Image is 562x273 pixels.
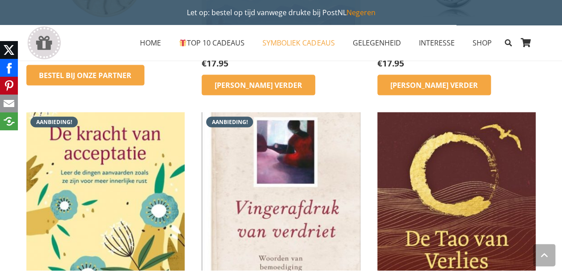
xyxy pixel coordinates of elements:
[202,75,315,95] a: Lees meer over “'Overwin' ketting”
[202,112,360,270] img: Boek cadeau geven verdriet als steun in de rug voor in Moeilijke tijden - Vingerafdruk van Verdriet
[26,65,145,86] a: Bestel bij onze Partner
[254,32,343,54] a: SYMBOLIEK CADEAUSSYMBOLIEK CADEAUS Menu
[30,117,78,128] span: Aanbieding!
[533,244,555,266] a: Terug naar top
[131,32,170,54] a: HOMEHOME Menu
[377,57,404,69] bdi: 17.95
[352,38,401,48] span: GELEGENHEID
[140,38,161,48] span: HOME
[202,57,228,69] bdi: 17.95
[377,112,536,270] img: cadeau als steuntje in de rug in moeilijke tijden - Boek Tao van Verlies
[346,8,376,17] a: Negeren
[377,57,382,69] span: €
[206,117,254,128] span: Aanbieding!
[26,26,62,60] a: gift-box-icon-grey-inspirerendwinkelen
[202,57,207,69] span: €
[500,32,516,54] a: Zoeken
[377,75,491,95] a: Lees meer over “Lichtpuntje Ketting”
[516,25,536,61] a: Winkelwagen
[26,112,185,270] img: De kracht van acceptatie boek - geef kracht cadeau
[179,39,186,46] img: 🎁
[410,32,463,54] a: INTERESSEINTERESSE Menu
[343,32,410,54] a: GELEGENHEIDGELEGENHEID Menu
[262,38,334,48] span: SYMBOLIEK CADEAUS
[170,32,254,54] a: 🎁TOP 10 CADEAUS🎁 TOP 10 CADEAUS Menu
[418,38,454,48] span: INTERESSE
[463,32,500,54] a: SHOPSHOP Menu
[179,38,245,48] span: TOP 10 CADEAUS
[472,38,491,48] span: SHOP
